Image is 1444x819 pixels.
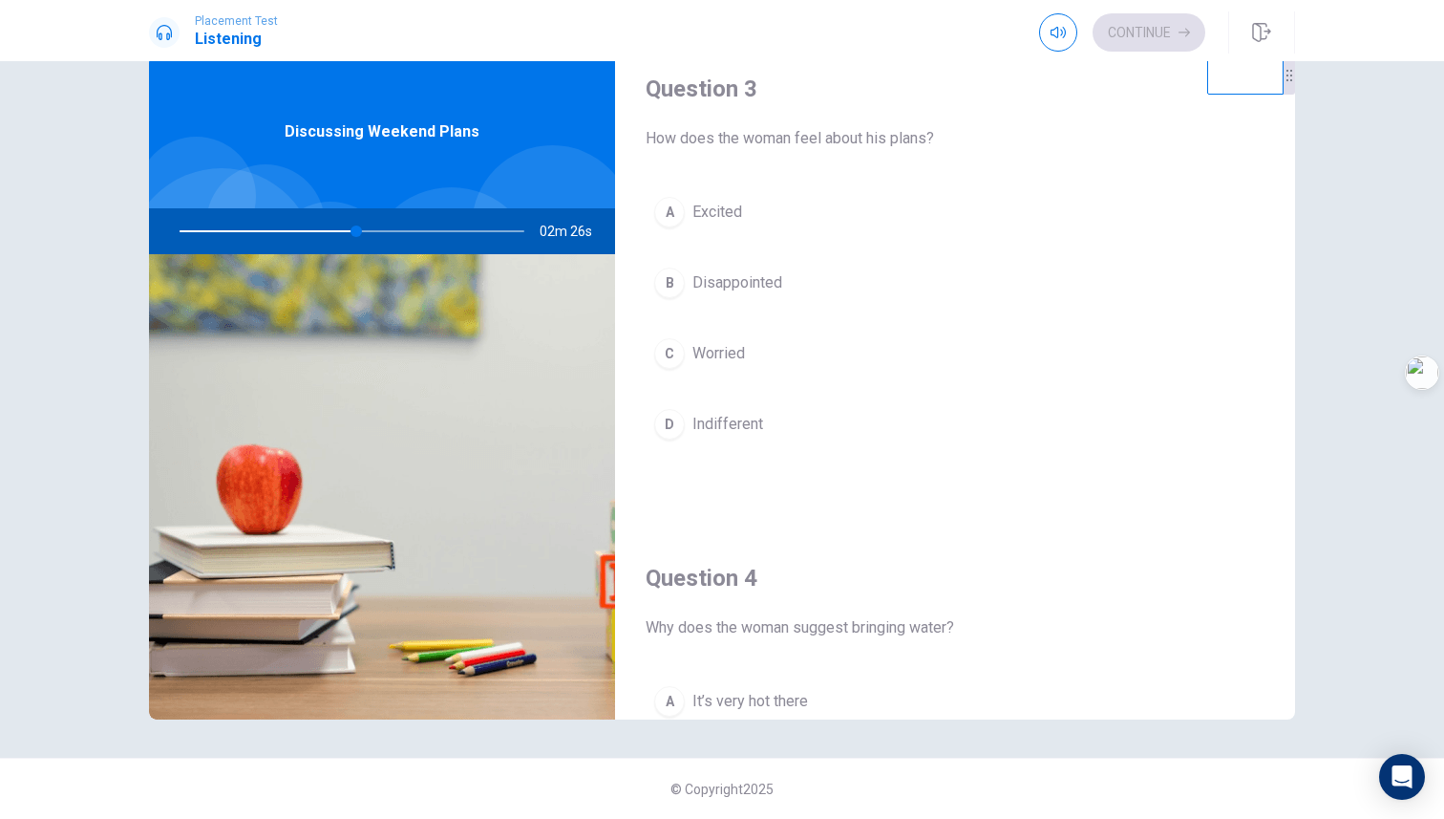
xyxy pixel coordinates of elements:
h1: Listening [195,28,278,51]
h4: Question 4 [646,563,1264,593]
span: How does the woman feel about his plans? [646,127,1264,150]
span: Discussing Weekend Plans [285,120,479,143]
span: It’s very hot there [692,690,808,713]
div: Open Intercom Messenger [1379,754,1425,800]
div: A [654,686,685,717]
div: C [654,338,685,369]
div: D [654,409,685,440]
button: CWorried [646,330,1264,377]
img: Discussing Weekend Plans [149,254,615,720]
span: Placement Test [195,14,278,28]
div: A [654,197,685,227]
span: Worried [692,342,745,365]
button: AExcited [646,188,1264,236]
button: DIndifferent [646,400,1264,448]
span: © Copyright 2025 [670,782,774,797]
div: B [654,268,685,298]
span: 02m 26s [540,208,607,254]
button: AIt’s very hot there [646,678,1264,725]
span: Disappointed [692,271,782,294]
span: Excited [692,201,742,224]
h4: Question 3 [646,74,1264,104]
span: Why does the woman suggest bringing water? [646,616,1264,639]
button: BDisappointed [646,259,1264,307]
span: Indifferent [692,413,763,436]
